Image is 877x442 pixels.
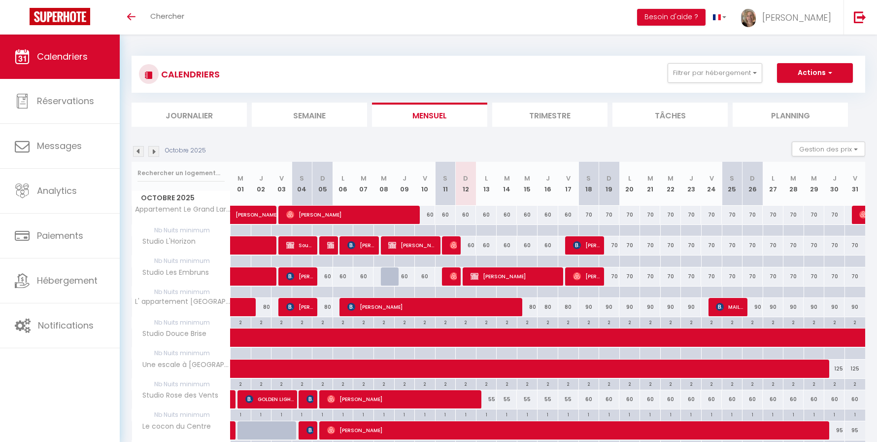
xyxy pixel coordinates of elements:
[783,236,804,255] div: 70
[353,317,373,327] div: 2
[415,162,436,206] th: 10
[599,236,620,255] div: 70
[456,162,476,206] th: 12
[517,317,538,327] div: 2
[566,174,571,183] abbr: V
[763,236,783,255] div: 70
[750,174,755,183] abbr: D
[333,317,353,327] div: 2
[504,174,510,183] abbr: M
[312,162,333,206] th: 05
[333,267,353,286] div: 60
[783,390,804,408] div: 60
[134,298,232,305] span: L' appartement [GEOGRAPHIC_DATA]
[245,390,294,408] span: GOLDEN LIGHT PRODUCTIONS
[538,379,558,388] div: 2
[517,298,538,316] div: 80
[578,206,599,224] div: 70
[824,206,845,224] div: 70
[599,390,620,408] div: 60
[436,317,456,327] div: 2
[476,206,497,224] div: 60
[492,103,607,127] li: Trimestre
[777,63,853,83] button: Actions
[573,236,601,255] span: [PERSON_NAME]
[558,206,579,224] div: 60
[292,409,312,419] div: 1
[716,297,743,316] span: MAILYS FAVOLA
[742,379,763,388] div: 2
[558,379,578,388] div: 2
[619,206,640,224] div: 70
[742,206,763,224] div: 70
[783,267,804,286] div: 70
[579,379,599,388] div: 2
[312,317,333,327] div: 2
[558,317,578,327] div: 2
[415,379,435,388] div: 2
[844,162,865,206] th: 31
[681,390,702,408] div: 60
[286,297,314,316] span: [PERSON_NAME]
[741,9,756,27] img: ...
[37,95,94,107] span: Réservations
[558,409,578,419] div: 1
[804,162,824,206] th: 29
[586,174,591,183] abbr: S
[804,206,824,224] div: 70
[763,162,783,206] th: 27
[231,379,251,388] div: 2
[333,162,353,206] th: 06
[347,297,520,316] span: [PERSON_NAME]
[546,174,550,183] abbr: J
[833,174,837,183] abbr: J
[292,162,312,206] th: 04
[538,409,558,419] div: 1
[137,164,225,182] input: Rechercher un logement...
[722,379,742,388] div: 2
[854,11,866,23] img: logout
[415,206,436,224] div: 60
[578,298,599,316] div: 90
[252,103,367,127] li: Semaine
[578,390,599,408] div: 60
[722,317,742,327] div: 2
[333,379,353,388] div: 2
[661,409,681,419] div: 1
[395,379,415,388] div: 2
[251,409,271,419] div: 1
[620,409,640,419] div: 1
[374,379,394,388] div: 2
[599,379,619,388] div: 2
[463,174,468,183] abbr: D
[38,319,94,331] span: Notifications
[37,140,82,152] span: Messages
[599,267,620,286] div: 70
[599,317,619,327] div: 2
[524,174,530,183] abbr: M
[497,162,517,206] th: 14
[312,267,333,286] div: 60
[783,298,804,316] div: 90
[251,379,271,388] div: 2
[722,267,742,286] div: 70
[517,409,538,419] div: 1
[132,225,230,236] span: Nb Nuits minimum
[538,162,558,206] th: 16
[763,206,783,224] div: 70
[353,267,374,286] div: 60
[804,298,824,316] div: 90
[132,191,230,205] span: Octobre 2025
[681,236,702,255] div: 70
[722,390,742,408] div: 60
[824,390,845,408] div: 60
[742,298,763,316] div: 90
[327,236,334,255] span: Souhad NAGI
[306,421,313,440] span: [PERSON_NAME]
[403,174,406,183] abbr: J
[286,205,417,224] span: [PERSON_NAME]
[660,390,681,408] div: 60
[689,174,693,183] abbr: J
[134,390,221,401] span: Studio Rose des Vents
[353,379,373,388] div: 2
